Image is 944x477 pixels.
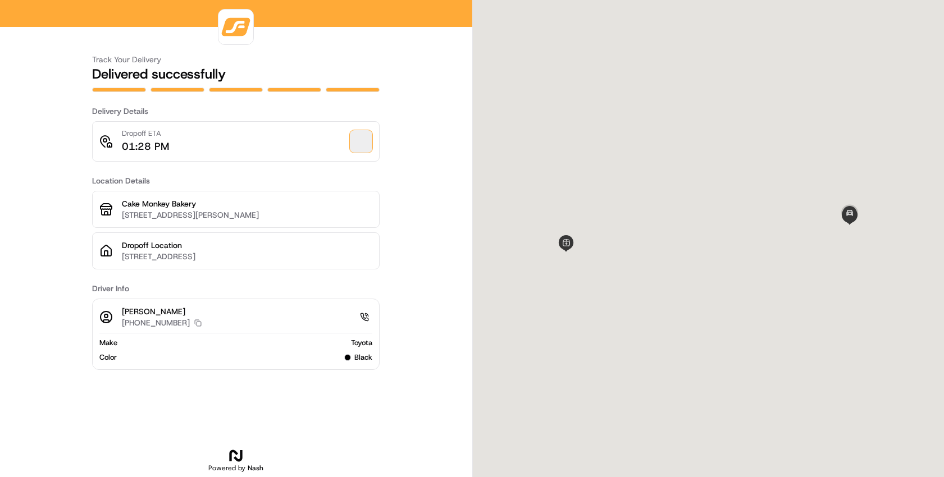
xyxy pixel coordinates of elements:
span: Nash [248,464,263,473]
p: [STREET_ADDRESS][PERSON_NAME] [122,209,372,221]
h3: Track Your Delivery [92,54,380,65]
p: Dropoff ETA [122,129,169,139]
span: Toyota [351,338,372,348]
p: 01:28 PM [122,139,169,154]
p: [STREET_ADDRESS] [122,251,372,262]
span: black [354,352,372,363]
p: Dropoff Location [122,240,372,251]
span: Make [99,338,117,348]
h2: Powered by [208,464,263,473]
h3: Delivery Details [92,106,380,117]
h3: Driver Info [92,283,380,294]
p: Cake Monkey Bakery [122,198,372,209]
p: [PERSON_NAME] [122,306,202,317]
img: logo-public_tracking_screen-VNDR-1688417501853.png [221,12,251,42]
h3: Location Details [92,175,380,186]
p: [PHONE_NUMBER] [122,317,190,328]
h2: Delivered successfully [92,65,380,83]
span: Color [99,352,117,363]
